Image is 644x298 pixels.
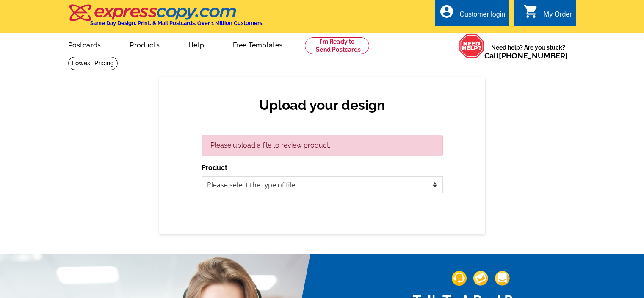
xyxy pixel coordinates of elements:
i: shopping_cart [523,4,539,19]
span: Call [484,51,568,60]
img: support-img-1.png [452,271,467,286]
div: Please upload a file to review product. [202,135,443,156]
a: Help [175,34,218,54]
a: Same Day Design, Print, & Mail Postcards. Over 1 Million Customers. [68,10,263,26]
img: support-img-2.png [473,271,488,286]
a: Postcards [55,34,115,54]
a: account_circle Customer login [439,9,505,20]
h2: Upload your design [210,97,434,113]
h4: Same Day Design, Print, & Mail Postcards. Over 1 Million Customers. [90,20,263,26]
label: Product [202,163,227,173]
div: My Order [544,11,572,22]
a: shopping_cart My Order [523,9,572,20]
a: [PHONE_NUMBER] [499,51,568,60]
div: Customer login [459,11,505,22]
span: Need help? Are you stuck? [484,43,572,60]
i: account_circle [439,4,454,19]
a: Free Templates [219,34,296,54]
img: support-img-3_1.png [495,271,510,286]
a: Products [116,34,173,54]
img: help [459,33,484,58]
